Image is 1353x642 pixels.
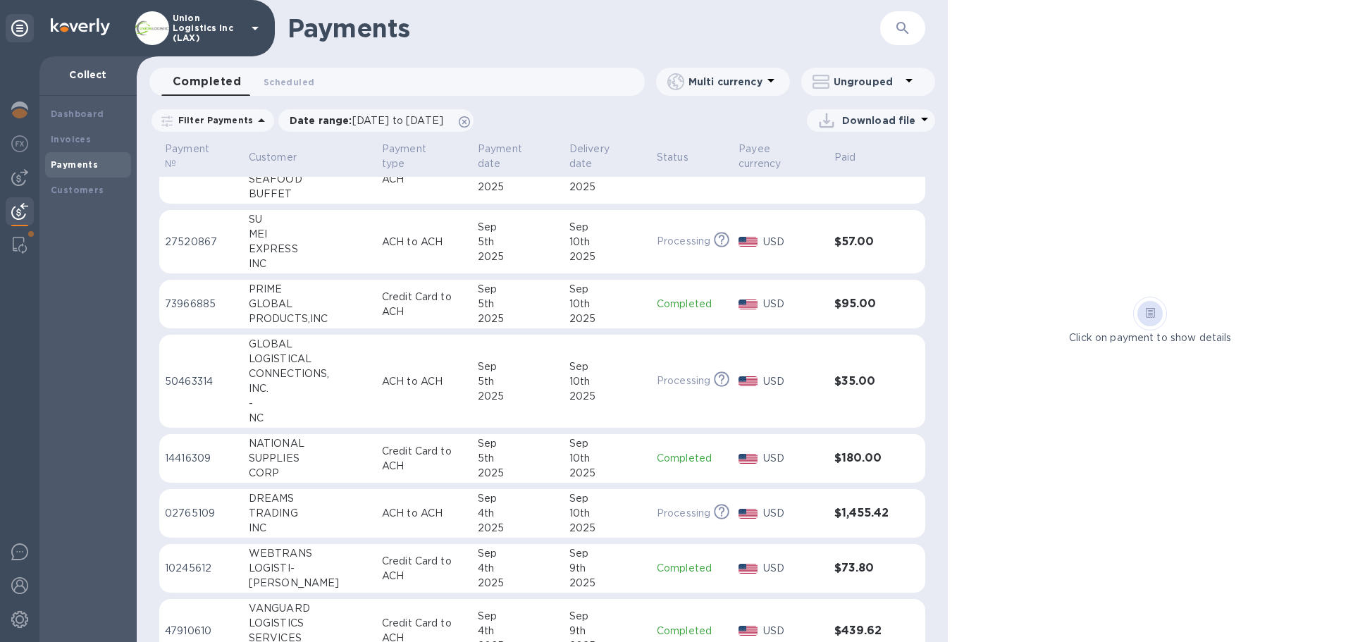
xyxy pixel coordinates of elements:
div: INC [249,257,371,271]
p: Payment № [165,142,219,171]
div: 5th [478,374,558,389]
div: Sep [478,359,558,374]
div: NATIONAL [249,436,371,451]
div: 2025 [569,389,645,404]
div: 2025 [569,180,645,195]
img: USD [739,237,758,247]
p: Processing [657,374,710,388]
div: 10th [569,451,645,466]
span: Completed [173,72,241,92]
p: Completed [657,297,727,311]
div: 9th [569,561,645,576]
p: Download file [842,113,916,128]
div: 2025 [569,521,645,536]
div: 2025 [478,521,558,536]
div: Sep [569,491,645,506]
div: Sep [478,436,558,451]
p: ACH to ACH [382,235,467,249]
p: USD [763,561,823,576]
img: USD [739,564,758,574]
span: Payment type [382,142,467,171]
div: 2025 [478,576,558,591]
p: Payment type [382,142,448,171]
div: Sep [478,609,558,624]
div: PRIME [249,282,371,297]
p: Credit Card to ACH [382,290,467,319]
img: USD [739,454,758,464]
img: Foreign exchange [11,135,28,152]
div: 4th [478,506,558,521]
div: LOGISTICAL [249,352,371,366]
b: Customers [51,185,104,195]
span: Payment date [478,142,558,171]
div: 9th [569,624,645,638]
div: 2025 [569,466,645,481]
div: Sep [478,282,558,297]
div: Sep [569,282,645,297]
div: 5th [478,235,558,249]
p: ACH to ACH [382,374,467,389]
div: WEBTRANS [249,546,371,561]
div: GLOBAL [249,337,371,352]
p: Credit Card to ACH [382,554,467,584]
h3: $439.62 [834,624,897,638]
p: 10245612 [165,561,237,576]
div: INC [249,521,371,536]
div: Sep [478,220,558,235]
p: USD [763,624,823,638]
div: 10th [569,506,645,521]
p: Completed [657,451,727,466]
div: Sep [569,436,645,451]
div: - [249,396,371,411]
div: Sep [478,546,558,561]
p: 50463314 [165,374,237,389]
div: 10th [569,374,645,389]
div: Unpin categories [6,14,34,42]
h3: $73.80 [834,562,897,575]
div: 2025 [478,311,558,326]
div: 5th [478,297,558,311]
p: 02765109 [165,506,237,521]
div: LOGISTI-[PERSON_NAME] [249,561,371,591]
p: Payee currency [739,142,804,171]
h3: $35.00 [834,375,897,388]
div: 2025 [569,249,645,264]
p: Processing [657,506,710,521]
span: Scheduled [264,75,314,89]
div: SUPPLIES [249,451,371,466]
p: Completed [657,624,727,638]
b: Payments [51,159,98,170]
span: Status [657,150,707,165]
div: PRODUCTS,INC [249,311,371,326]
div: Sep [569,220,645,235]
img: USD [739,300,758,309]
p: Ungrouped [834,75,901,89]
p: Processing [657,234,710,249]
p: 27520867 [165,235,237,249]
div: 4th [478,561,558,576]
div: 4th [478,624,558,638]
div: EXPRESS [249,242,371,257]
div: INC. [249,381,371,396]
p: Paid [834,150,856,165]
h3: $57.00 [834,235,897,249]
span: Customer [249,150,315,165]
h1: Payments [288,13,880,43]
p: Customer [249,150,297,165]
img: USD [739,509,758,519]
p: Status [657,150,688,165]
div: VANGUARD [249,601,371,616]
div: 5th [478,451,558,466]
div: 10th [569,297,645,311]
p: Payment date [478,142,540,171]
p: 14416309 [165,451,237,466]
div: 2025 [569,576,645,591]
span: [DATE] to [DATE] [352,115,443,126]
p: Multi currency [688,75,762,89]
h3: $95.00 [834,297,897,311]
p: Date range : [290,113,450,128]
div: Sep [478,491,558,506]
span: Payment № [165,142,237,171]
img: USD [739,376,758,386]
p: 73966885 [165,297,237,311]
